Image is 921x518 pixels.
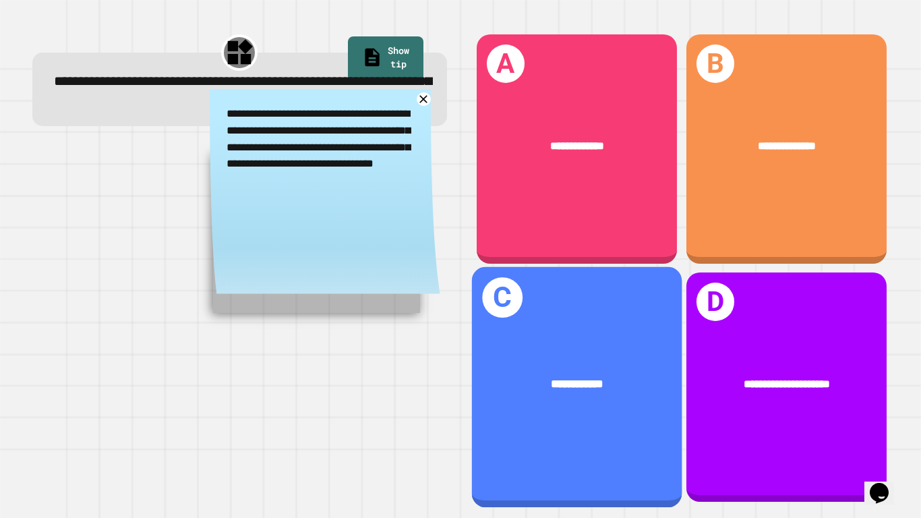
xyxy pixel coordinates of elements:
h1: B [696,45,735,83]
iframe: chat widget [864,464,908,505]
h1: D [696,283,735,321]
h1: A [487,45,525,83]
a: Show tip [348,36,423,82]
h1: C [482,278,522,318]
